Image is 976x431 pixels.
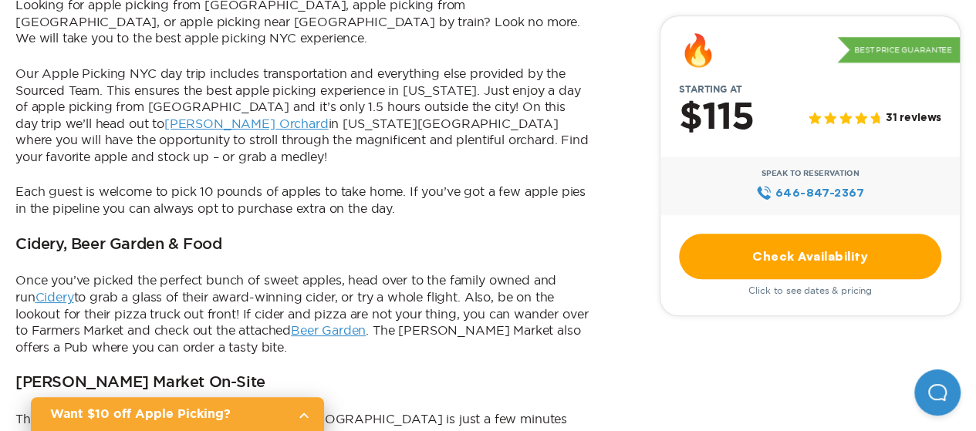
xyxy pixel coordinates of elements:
a: [PERSON_NAME] Orchard [164,116,329,130]
p: Our Apple Picking NYC day trip includes transportation and everything else provided by the Source... [15,66,590,166]
a: Check Availability [679,234,941,279]
a: Beer Garden [291,323,366,337]
span: Click to see dates & pricing [748,285,872,296]
h2: $115 [679,98,754,138]
p: Best Price Guarantee [837,37,960,63]
span: 31 reviews [886,113,941,126]
div: 🔥 [679,35,718,66]
a: 646‍-847‍-2367 [756,184,863,201]
span: 646‍-847‍-2367 [775,184,864,201]
iframe: Help Scout Beacon - Open [914,369,961,416]
a: Cidery [35,290,74,304]
span: Speak to Reservation [762,169,859,178]
h3: [PERSON_NAME] Market On-Site [15,374,265,392]
span: Starting at [660,84,760,95]
p: Each guest is welcome to pick 10 pounds of apples to take home. If you’ve got a few apple pies in... [15,184,590,217]
h2: Want $10 off Apple Picking? [50,405,285,423]
p: Once you’ve picked the perfect bunch of sweet apples, head over to the family owned and run to gr... [15,272,590,355]
h3: Cidery, Beer Garden & Food [15,236,222,254]
a: Want $10 off Apple Picking? [31,397,324,431]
